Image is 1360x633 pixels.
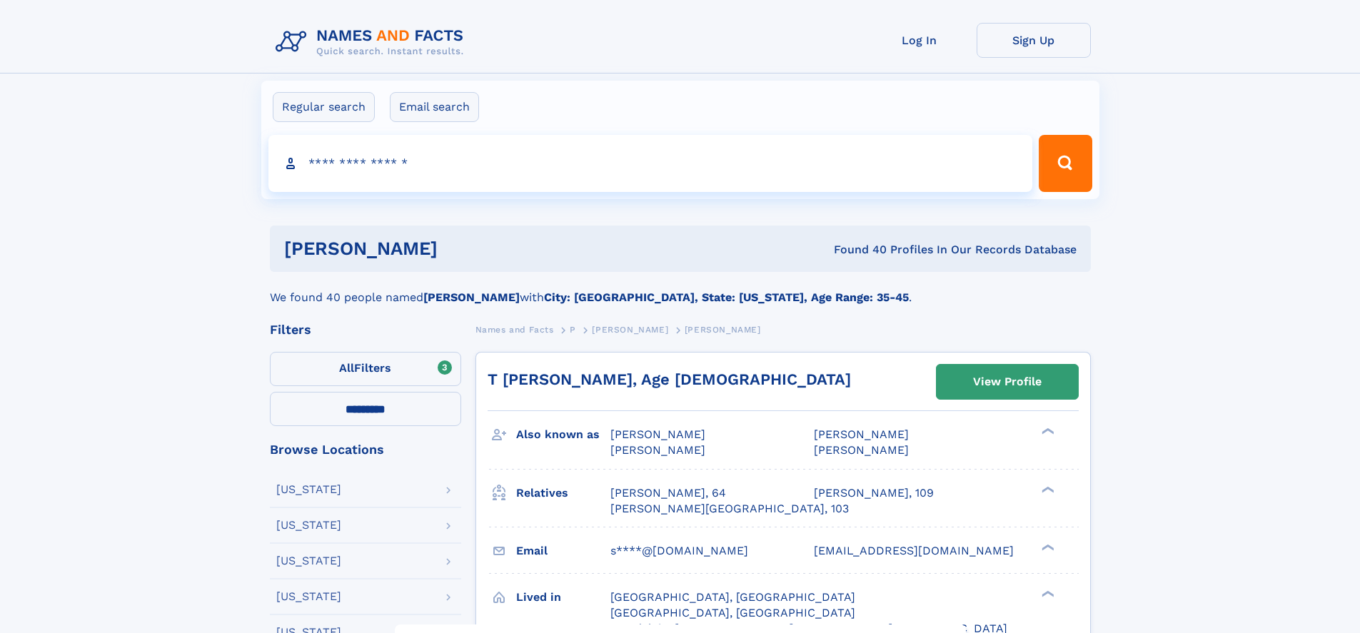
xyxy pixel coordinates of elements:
[1038,542,1055,552] div: ❯
[1038,427,1055,436] div: ❯
[475,320,554,338] a: Names and Facts
[610,427,705,441] span: [PERSON_NAME]
[570,320,576,338] a: P
[268,135,1033,192] input: search input
[544,290,909,304] b: City: [GEOGRAPHIC_DATA], State: [US_STATE], Age Range: 35-45
[516,422,610,447] h3: Also known as
[390,92,479,122] label: Email search
[284,240,636,258] h1: [PERSON_NAME]
[273,92,375,122] label: Regular search
[516,539,610,563] h3: Email
[423,290,520,304] b: [PERSON_NAME]
[685,325,761,335] span: [PERSON_NAME]
[610,485,726,501] a: [PERSON_NAME], 64
[635,242,1077,258] div: Found 40 Profiles In Our Records Database
[339,361,354,375] span: All
[270,23,475,61] img: Logo Names and Facts
[570,325,576,335] span: P
[610,443,705,457] span: [PERSON_NAME]
[488,370,851,388] a: T [PERSON_NAME], Age [DEMOGRAPHIC_DATA]
[973,365,1042,398] div: View Profile
[937,365,1078,399] a: View Profile
[814,443,909,457] span: [PERSON_NAME]
[276,555,341,567] div: [US_STATE]
[814,427,909,441] span: [PERSON_NAME]
[516,481,610,505] h3: Relatives
[276,520,341,531] div: [US_STATE]
[592,320,668,338] a: [PERSON_NAME]
[814,485,934,501] a: [PERSON_NAME], 109
[1038,485,1055,494] div: ❯
[592,325,668,335] span: [PERSON_NAME]
[610,590,855,604] span: [GEOGRAPHIC_DATA], [GEOGRAPHIC_DATA]
[1039,135,1092,192] button: Search Button
[1038,589,1055,598] div: ❯
[270,443,461,456] div: Browse Locations
[270,352,461,386] label: Filters
[276,591,341,602] div: [US_STATE]
[610,606,855,619] span: [GEOGRAPHIC_DATA], [GEOGRAPHIC_DATA]
[516,585,610,609] h3: Lived in
[270,323,461,336] div: Filters
[977,23,1091,58] a: Sign Up
[270,272,1091,306] div: We found 40 people named with .
[610,501,849,517] a: [PERSON_NAME][GEOGRAPHIC_DATA], 103
[814,544,1014,557] span: [EMAIL_ADDRESS][DOMAIN_NAME]
[276,484,341,495] div: [US_STATE]
[862,23,977,58] a: Log In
